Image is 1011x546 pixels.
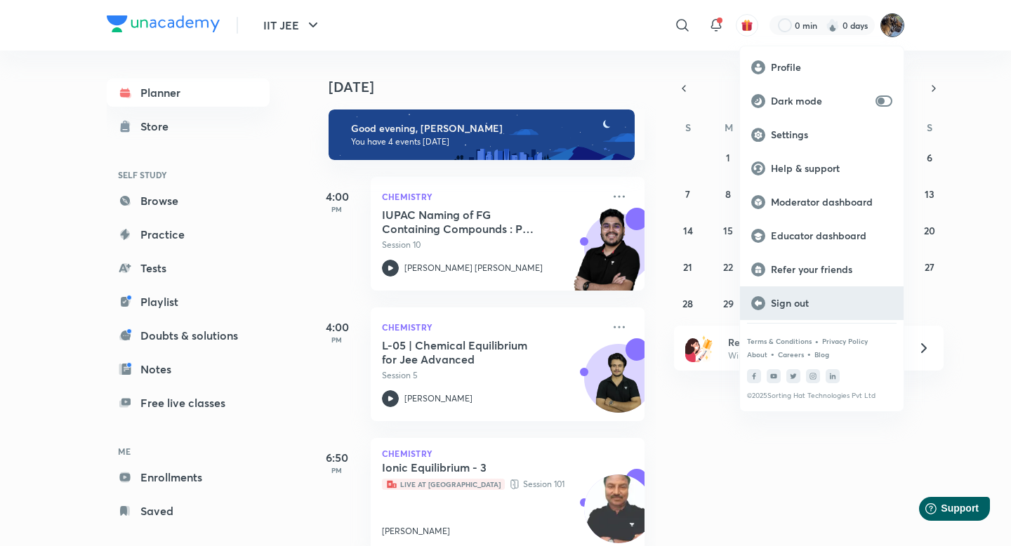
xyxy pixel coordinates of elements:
[814,335,819,347] div: •
[771,229,892,242] p: Educator dashboard
[747,350,767,359] a: About
[771,128,892,141] p: Settings
[740,219,904,253] a: Educator dashboard
[747,337,812,345] a: Terms & Conditions
[740,253,904,286] a: Refer your friends
[770,347,775,360] div: •
[778,350,804,359] a: Careers
[771,263,892,276] p: Refer your friends
[771,61,892,74] p: Profile
[740,118,904,152] a: Settings
[807,347,812,360] div: •
[771,297,892,309] p: Sign out
[740,152,904,185] a: Help & support
[740,51,904,84] a: Profile
[771,95,870,107] p: Dark mode
[740,185,904,219] a: Moderator dashboard
[822,337,868,345] a: Privacy Policy
[886,491,996,531] iframe: Help widget launcher
[771,162,892,175] p: Help & support
[814,350,829,359] a: Blog
[747,392,897,400] p: © 2025 Sorting Hat Technologies Pvt Ltd
[771,196,892,208] p: Moderator dashboard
